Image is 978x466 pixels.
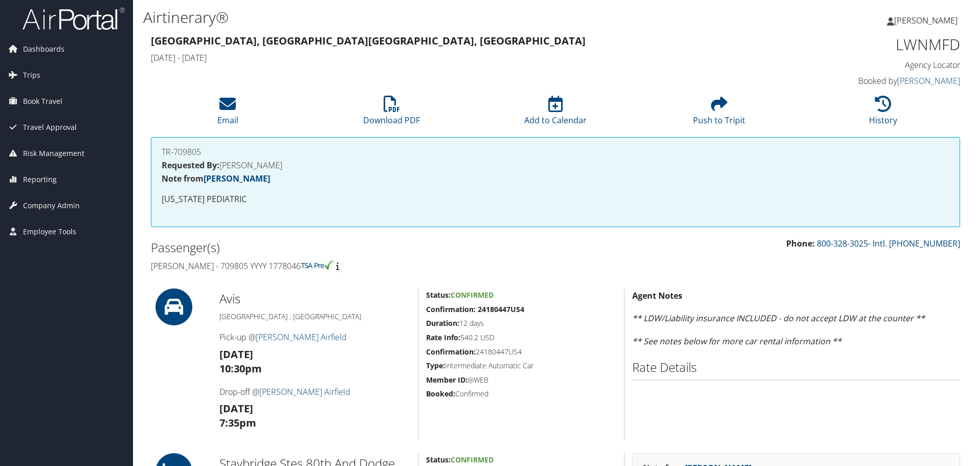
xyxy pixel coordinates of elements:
[162,173,270,184] strong: Note from
[219,416,256,430] strong: 7:35pm
[524,101,587,126] a: Add to Calendar
[426,290,451,300] strong: Status:
[887,5,968,36] a: [PERSON_NAME]
[426,361,616,371] h5: Intermediate Automatic Car
[426,332,616,343] h5: 540.2 USD
[451,290,494,300] span: Confirmed
[23,7,125,31] img: airportal-logo.png
[426,375,616,385] h5: @WEB
[217,101,238,126] a: Email
[426,347,476,357] strong: Confirmation:
[426,375,468,385] strong: Member ID:
[817,238,960,249] a: 800-328-3025- Intl. [PHONE_NUMBER]
[204,173,270,184] a: [PERSON_NAME]
[162,160,219,171] strong: Requested By:
[219,312,410,322] h5: [GEOGRAPHIC_DATA] , [GEOGRAPHIC_DATA]
[256,331,347,343] a: [PERSON_NAME] Airfield
[786,238,815,249] strong: Phone:
[151,239,548,256] h2: Passenger(s)
[632,359,960,376] h2: Rate Details
[426,389,616,399] h5: Confirmed
[426,332,460,342] strong: Rate Info:
[23,141,84,166] span: Risk Management
[162,161,949,169] h4: [PERSON_NAME]
[219,331,410,343] h4: Pick-up @
[894,15,958,26] span: [PERSON_NAME]
[219,402,253,415] strong: [DATE]
[426,318,616,328] h5: 12 days
[151,52,754,63] h4: [DATE] - [DATE]
[219,386,410,397] h4: Drop-off @
[151,34,586,48] strong: [GEOGRAPHIC_DATA], [GEOGRAPHIC_DATA] [GEOGRAPHIC_DATA], [GEOGRAPHIC_DATA]
[162,193,949,206] p: [US_STATE] PEDIATRIC
[632,336,841,347] em: ** See notes below for more car rental information **
[259,386,350,397] a: [PERSON_NAME] Airfield
[301,260,334,270] img: tsa-precheck.png
[151,260,548,272] h4: [PERSON_NAME] - 709805 YYYY 1778046
[219,290,410,307] h2: Avis
[426,318,459,328] strong: Duration:
[23,62,40,88] span: Trips
[23,193,80,218] span: Company Admin
[869,101,897,126] a: History
[693,101,745,126] a: Push to Tripit
[451,455,494,464] span: Confirmed
[426,389,455,398] strong: Booked:
[426,304,524,314] strong: Confirmation: 24180447US4
[219,362,262,375] strong: 10:30pm
[363,101,420,126] a: Download PDF
[769,75,960,86] h4: Booked by
[23,219,76,245] span: Employee Tools
[426,361,445,370] strong: Type:
[23,88,62,114] span: Book Travel
[632,290,682,301] strong: Agent Notes
[143,7,693,28] h1: Airtinerary®
[897,75,960,86] a: [PERSON_NAME]
[23,115,77,140] span: Travel Approval
[632,313,925,324] em: ** LDW/Liability insurance INCLUDED - do not accept LDW at the counter **
[23,36,64,62] span: Dashboards
[426,455,451,464] strong: Status:
[769,59,960,71] h4: Agency Locator
[23,167,57,192] span: Reporting
[769,34,960,55] h1: LWNMFD
[426,347,616,357] h5: 24180447US4
[219,347,253,361] strong: [DATE]
[162,148,949,156] h4: TR-709805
